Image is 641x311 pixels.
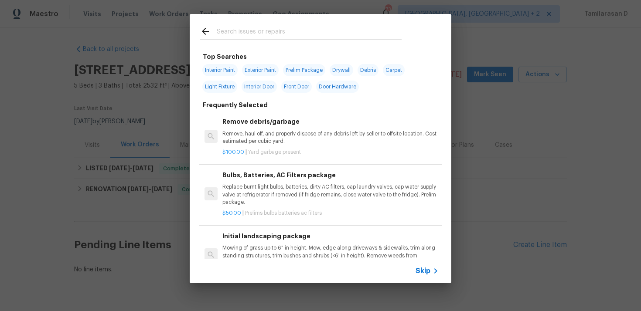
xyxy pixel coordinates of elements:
[242,81,277,93] span: Interior Door
[383,64,405,76] span: Carpet
[242,64,279,76] span: Exterior Paint
[281,81,312,93] span: Front Door
[222,244,439,267] p: Mowing of grass up to 6" in height. Mow, edge along driveways & sidewalks, trim along standing st...
[248,149,301,155] span: Yard garbage present
[245,210,322,216] span: Prelims bulbs batteries ac filters
[217,26,402,39] input: Search issues or repairs
[222,130,439,145] p: Remove, haul off, and properly dispose of any debris left by seller to offsite location. Cost est...
[222,149,439,156] p: |
[330,64,353,76] span: Drywall
[203,100,268,110] h6: Frequently Selected
[416,267,430,275] span: Skip
[222,170,439,180] h6: Bulbs, Batteries, AC Filters package
[222,117,439,126] h6: Remove debris/garbage
[202,81,237,93] span: Light Fixture
[222,210,439,217] p: |
[222,183,439,206] p: Replace burnt light bulbs, batteries, dirty AC filters, cap laundry valves, cap water supply valv...
[358,64,378,76] span: Debris
[222,210,241,216] span: $50.00
[222,149,244,155] span: $100.00
[316,81,359,93] span: Door Hardware
[283,64,325,76] span: Prelim Package
[203,52,247,61] h6: Top Searches
[202,64,238,76] span: Interior Paint
[222,231,439,241] h6: Initial landscaping package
